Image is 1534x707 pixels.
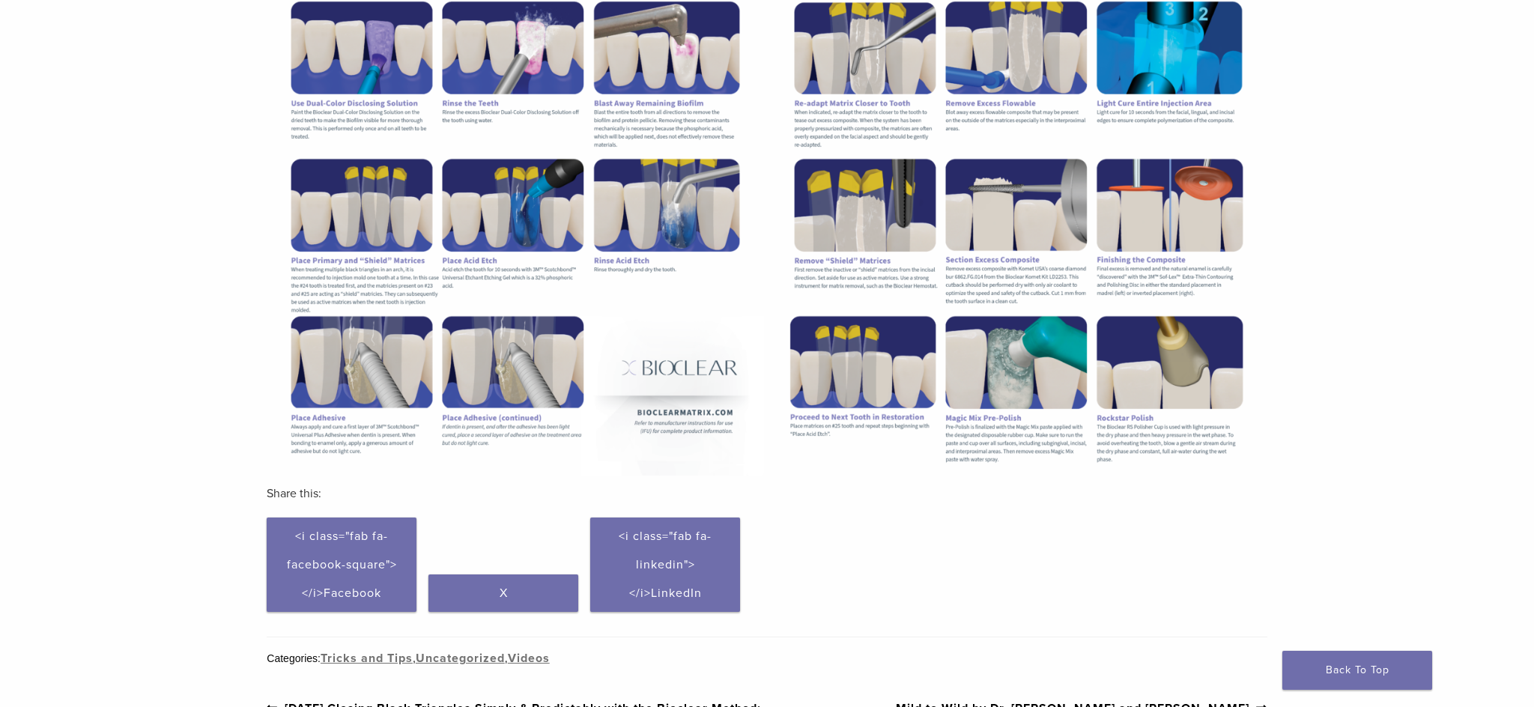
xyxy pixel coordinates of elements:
span: <i class="fab fa-facebook-square"></i>Facebook [287,529,397,601]
a: Back To Top [1282,651,1432,690]
div: Categories: , , [267,649,1267,667]
h3: Share this: [267,476,1267,512]
a: Tricks and Tips [321,651,413,666]
span: <i class="fab fa-linkedin"></i>LinkedIn [619,529,712,601]
a: X [428,574,578,612]
a: Videos [508,651,550,666]
a: <i class="fab fa-facebook-square"></i>Facebook [267,518,416,612]
a: <i class="fab fa-linkedin"></i>LinkedIn [590,518,740,612]
span: X [500,586,508,601]
a: Uncategorized [416,651,505,666]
